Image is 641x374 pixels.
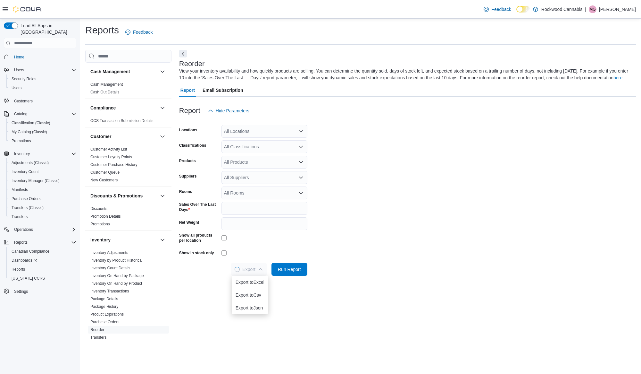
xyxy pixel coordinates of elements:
[85,249,171,344] div: Inventory
[90,193,157,199] button: Discounts & Promotions
[90,265,130,271] span: Inventory Count Details
[179,174,197,179] label: Suppliers
[6,212,79,221] button: Transfers
[516,6,530,13] input: Dark Mode
[179,50,187,57] button: Next
[123,26,155,39] a: Feedback
[9,257,76,264] span: Dashboards
[541,5,582,13] p: Rockwood Cannabis
[9,128,76,136] span: My Catalog (Classic)
[85,145,171,187] div: Customer
[133,29,153,35] span: Feedback
[12,276,45,281] span: [US_STATE] CCRS
[4,49,76,313] nav: Complex example
[9,204,46,212] a: Transfers (Classic)
[236,305,264,310] span: Export to Json
[179,158,196,163] label: Products
[203,84,243,97] span: Email Subscription
[90,237,157,243] button: Inventory
[1,287,79,296] button: Settings
[589,5,595,13] span: MG
[9,128,50,136] a: My Catalog (Classic)
[6,118,79,127] button: Classification (Classic)
[90,250,128,255] a: Inventory Adjustments
[232,301,268,314] button: Export toJson
[12,53,76,61] span: Home
[9,274,47,282] a: [US_STATE] CCRS
[9,248,76,255] span: Canadian Compliance
[9,274,76,282] span: Washington CCRS
[90,90,120,94] a: Cash Out Details
[90,214,121,219] span: Promotion Details
[180,84,195,97] span: Report
[12,110,76,118] span: Catalog
[14,289,28,294] span: Settings
[12,138,31,144] span: Promotions
[90,281,142,286] span: Inventory On Hand by Product
[1,238,79,247] button: Reports
[12,66,76,74] span: Users
[12,287,76,295] span: Settings
[14,99,33,104] span: Customers
[18,22,76,35] span: Load All Apps in [GEOGRAPHIC_DATA]
[271,263,307,276] button: Run Report
[90,335,106,340] a: Transfers
[90,170,120,175] span: Customer Queue
[9,195,43,203] a: Purchase Orders
[90,133,111,140] h3: Customer
[90,82,123,87] span: Cash Management
[90,214,121,219] a: Promotion Details
[90,206,107,211] a: Discounts
[9,168,41,176] a: Inventory Count
[12,239,76,246] span: Reports
[12,169,39,174] span: Inventory Count
[613,75,622,80] a: here
[90,162,137,167] a: Customer Purchase History
[298,144,304,149] button: Open list of options
[90,118,154,123] a: OCS Transaction Submission Details
[85,205,171,230] div: Discounts & Promotions
[12,150,32,158] button: Inventory
[232,289,268,301] button: Export toCsv
[90,304,118,309] a: Package History
[9,84,76,92] span: Users
[236,280,264,285] span: Export to Excel
[90,327,104,332] a: Reorder
[9,257,40,264] a: Dashboards
[9,159,76,167] span: Adjustments (Classic)
[9,195,76,203] span: Purchase Orders
[9,177,76,185] span: Inventory Manager (Classic)
[179,107,200,115] h3: Report
[12,160,49,165] span: Adjustments (Classic)
[1,96,79,106] button: Customers
[6,194,79,203] button: Purchase Orders
[298,129,304,134] button: Open list of options
[1,52,79,61] button: Home
[6,83,79,92] button: Users
[9,186,76,194] span: Manifests
[6,127,79,136] button: My Catalog (Classic)
[90,273,144,278] span: Inventory On Hand by Package
[90,147,127,152] a: Customer Activity List
[298,175,304,180] button: Open list of options
[12,239,30,246] button: Reports
[9,119,53,127] a: Classification (Classic)
[12,76,36,82] span: Security Roles
[90,281,142,286] a: Inventory On Hand by Product
[90,193,143,199] h3: Discounts & Promotions
[90,105,157,111] button: Compliance
[232,276,268,289] button: Export toExcel
[179,220,199,225] label: Net Weight
[90,297,118,301] a: Package Details
[12,97,35,105] a: Customers
[159,133,166,140] button: Customer
[90,289,129,293] a: Inventory Transactions
[90,312,124,317] a: Product Expirations
[599,5,636,13] p: [PERSON_NAME]
[9,84,24,92] a: Users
